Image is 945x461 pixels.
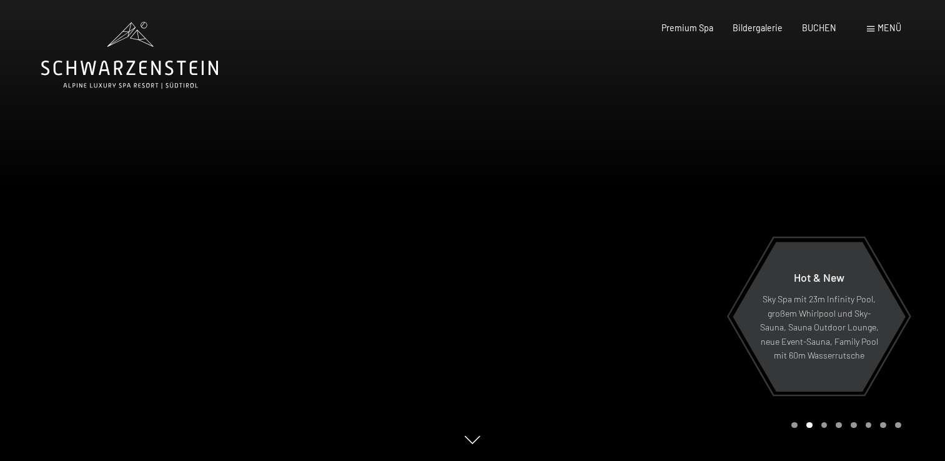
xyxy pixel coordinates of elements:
[661,22,713,33] a: Premium Spa
[806,422,813,429] div: Carousel Page 2 (Current Slide)
[895,422,901,429] div: Carousel Page 8
[866,422,872,429] div: Carousel Page 6
[787,422,901,429] div: Carousel Pagination
[791,422,798,429] div: Carousel Page 1
[794,270,844,284] span: Hot & New
[732,241,906,392] a: Hot & New Sky Spa mit 23m Infinity Pool, großem Whirlpool und Sky-Sauna, Sauna Outdoor Lounge, ne...
[802,22,836,33] a: BUCHEN
[836,422,842,429] div: Carousel Page 4
[880,422,886,429] div: Carousel Page 7
[851,422,857,429] div: Carousel Page 5
[821,422,828,429] div: Carousel Page 3
[878,22,901,33] span: Menü
[733,22,783,33] a: Bildergalerie
[759,292,879,363] p: Sky Spa mit 23m Infinity Pool, großem Whirlpool und Sky-Sauna, Sauna Outdoor Lounge, neue Event-S...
